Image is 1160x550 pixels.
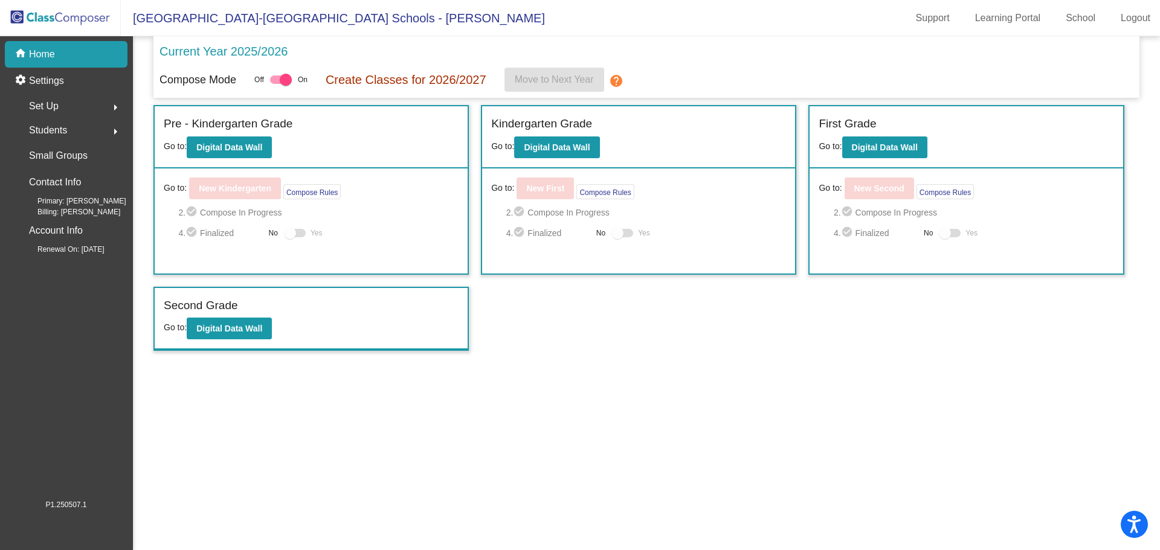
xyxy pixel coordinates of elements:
[178,205,459,220] span: 2. Compose In Progress
[18,196,126,206] span: Primary: [PERSON_NAME]
[164,182,187,194] span: Go to:
[185,226,200,240] mat-icon: check_circle
[199,184,271,193] b: New Kindergarten
[517,177,574,199] button: New First
[491,141,514,151] span: Go to:
[852,142,918,152] b: Digital Data Wall
[504,68,604,92] button: Move to Next Year
[596,228,605,238] span: No
[108,100,123,115] mat-icon: arrow_right
[513,226,527,240] mat-icon: check_circle
[917,184,974,199] button: Compose Rules
[819,182,842,194] span: Go to:
[164,115,292,133] label: Pre - Kindergarten Grade
[298,74,308,85] span: On
[526,184,564,193] b: New First
[514,136,599,158] button: Digital Data Wall
[506,205,787,220] span: 2. Compose In Progress
[491,115,592,133] label: Kindergarten Grade
[506,226,590,240] span: 4. Finalized
[819,115,876,133] label: First Grade
[18,244,104,255] span: Renewal On: [DATE]
[196,142,262,152] b: Digital Data Wall
[524,142,590,152] b: Digital Data Wall
[164,141,187,151] span: Go to:
[965,226,978,240] span: Yes
[834,205,1114,220] span: 2. Compose In Progress
[29,122,67,139] span: Students
[254,74,264,85] span: Off
[638,226,650,240] span: Yes
[29,98,59,115] span: Set Up
[576,184,634,199] button: Compose Rules
[326,71,486,89] p: Create Classes for 2026/2027
[29,222,83,239] p: Account Info
[841,205,855,220] mat-icon: check_circle
[29,147,88,164] p: Small Groups
[283,184,341,199] button: Compose Rules
[14,47,29,62] mat-icon: home
[1056,8,1105,28] a: School
[854,184,904,193] b: New Second
[108,124,123,139] mat-icon: arrow_right
[819,141,842,151] span: Go to:
[609,74,623,88] mat-icon: help
[164,297,238,315] label: Second Grade
[311,226,323,240] span: Yes
[906,8,959,28] a: Support
[841,226,855,240] mat-icon: check_circle
[269,228,278,238] span: No
[29,47,55,62] p: Home
[845,177,914,199] button: New Second
[187,318,272,339] button: Digital Data Wall
[14,74,29,88] mat-icon: settings
[513,205,527,220] mat-icon: check_circle
[29,174,81,191] p: Contact Info
[924,228,933,238] span: No
[164,322,187,332] span: Go to:
[842,136,927,158] button: Digital Data Wall
[178,226,262,240] span: 4. Finalized
[196,324,262,333] b: Digital Data Wall
[159,42,288,60] p: Current Year 2025/2026
[965,8,1051,28] a: Learning Portal
[834,226,918,240] span: 4. Finalized
[18,206,120,217] span: Billing: [PERSON_NAME]
[187,136,272,158] button: Digital Data Wall
[121,8,545,28] span: [GEOGRAPHIC_DATA]-[GEOGRAPHIC_DATA] Schools - [PERSON_NAME]
[189,177,281,199] button: New Kindergarten
[1111,8,1160,28] a: Logout
[159,72,236,88] p: Compose Mode
[29,74,64,88] p: Settings
[185,205,200,220] mat-icon: check_circle
[491,182,514,194] span: Go to:
[515,74,594,85] span: Move to Next Year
